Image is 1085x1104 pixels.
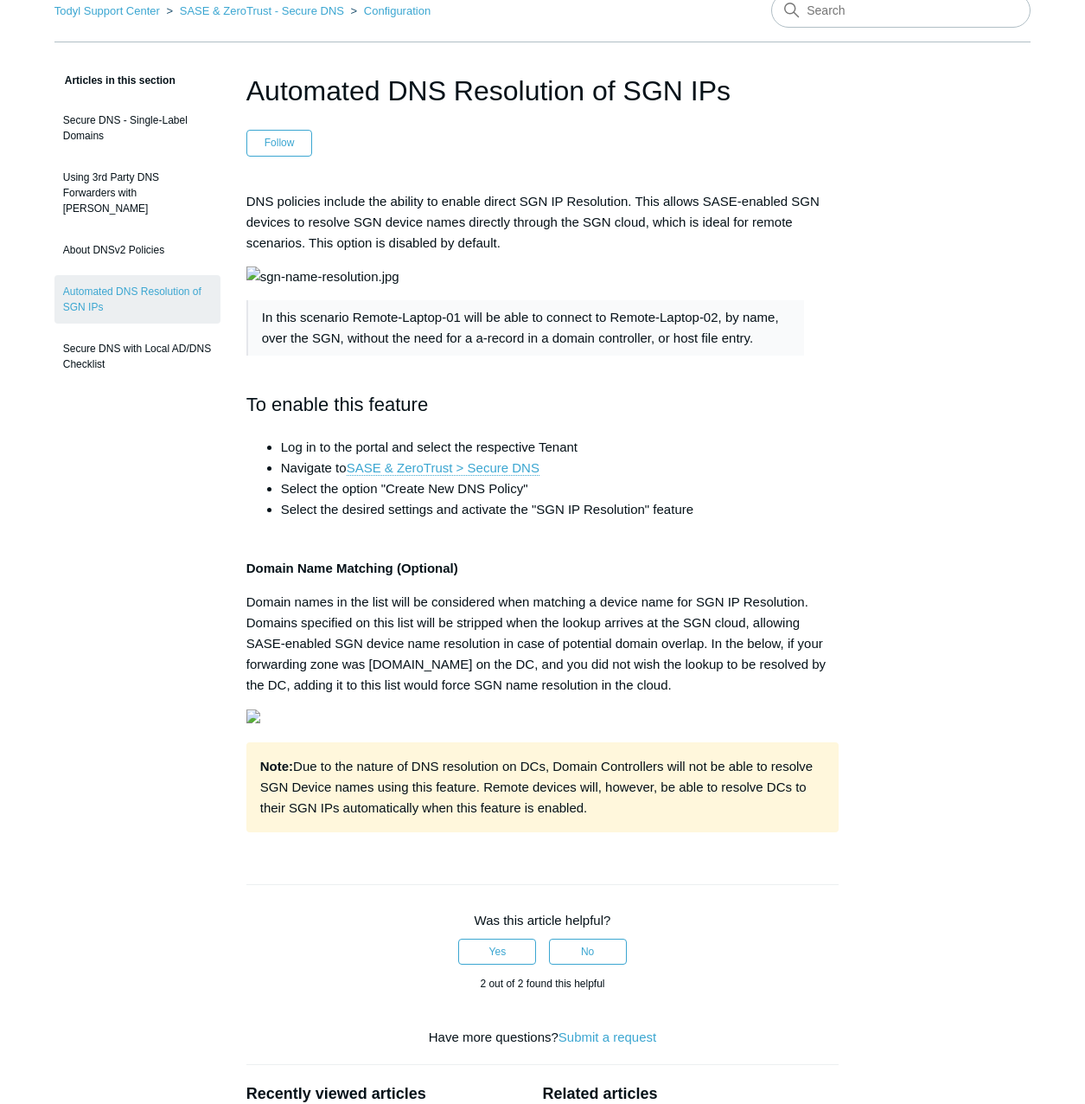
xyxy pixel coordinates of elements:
[246,1028,839,1048] div: Have more questions?
[54,74,176,87] span: Articles in this section
[558,1030,656,1044] a: Submit a request
[281,499,839,520] li: Select the desired settings and activate the "SGN IP Resolution" feature
[54,4,160,17] a: Todyl Support Center
[246,709,260,723] img: 16982449121939
[180,4,344,17] a: SASE & ZeroTrust - Secure DNS
[54,161,220,225] a: Using 3rd Party DNS Forwarders with [PERSON_NAME]
[347,460,539,476] a: SASE & ZeroTrust > Secure DNS
[246,389,839,420] h2: To enable this feature
[246,266,399,287] img: sgn-name-resolution.jpg
[246,191,839,254] p: DNS policies include the ability to enable direct SGN IP Resolution. This allows SASE-enabled SGN...
[246,742,839,832] div: Due to the nature of DNS resolution on DCs, Domain Controllers will not be able to resolve SGN De...
[54,104,220,152] a: Secure DNS - Single-Label Domains
[246,561,458,575] strong: Domain Name Matching (Optional)
[281,458,839,478] li: Navigate to
[54,275,220,324] a: Automated DNS Resolution of SGN IPs
[246,300,804,356] blockquote: In this scenario Remote-Laptop-01 will be able to connect to Remote-Laptop-02, by name, over the ...
[246,130,313,156] button: Follow Article
[281,437,839,458] li: Log in to the portal and select the respective Tenant
[480,978,604,990] span: 2 out of 2 found this helpful
[246,70,839,112] h1: Automated DNS Resolution of SGN IPs
[163,4,348,17] li: SASE & ZeroTrust - Secure DNS
[246,592,839,696] p: Domain names in the list will be considered when matching a device name for SGN IP Resolution. Do...
[54,234,220,266] a: About DNSv2 Policies
[54,4,163,17] li: Todyl Support Center
[364,4,431,17] a: Configuration
[260,759,293,773] strong: Note:
[281,478,839,499] li: Select the option "Create New DNS Policy"
[475,913,611,927] span: Was this article helpful?
[549,939,627,965] button: This article was not helpful
[54,332,220,381] a: Secure DNS with Local AD/DNS Checklist
[348,4,431,17] li: Configuration
[458,939,536,965] button: This article was helpful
